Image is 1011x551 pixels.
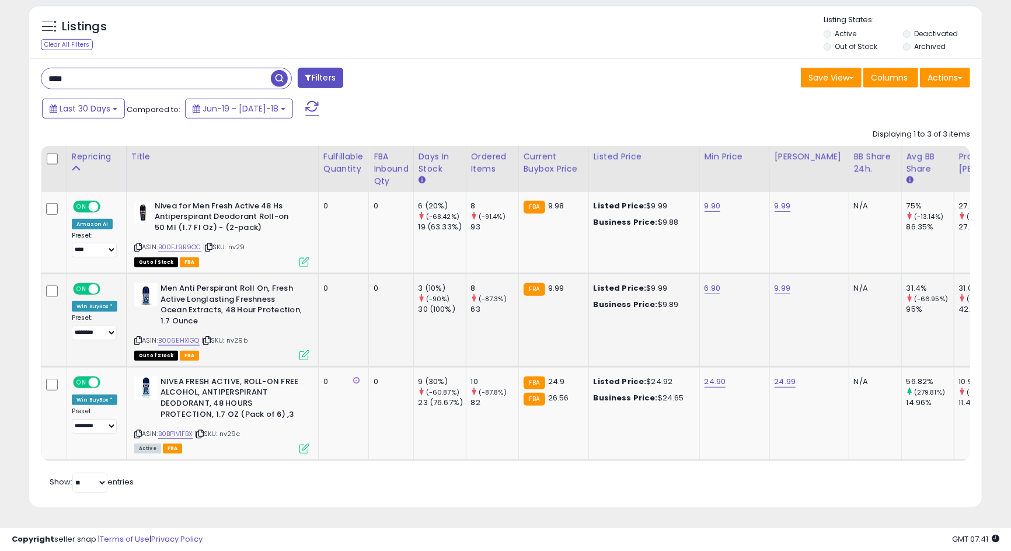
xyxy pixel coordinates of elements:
div: 31.4% [907,283,954,294]
span: Show: entries [50,476,134,487]
button: Jun-19 - [DATE]-18 [185,99,293,118]
div: Title [131,151,313,163]
div: ASIN: [134,201,309,266]
span: Jun-19 - [DATE]-18 [203,103,278,114]
div: seller snap | | [12,534,203,545]
span: | SKU: nv29c [194,429,240,438]
small: FBA [524,283,545,296]
span: 26.56 [548,392,569,403]
div: Win BuyBox * [72,395,117,405]
div: 0 [323,376,360,387]
b: Listed Price: [594,200,647,211]
small: (-26.9%) [967,294,996,304]
div: Min Price [705,151,765,163]
div: $9.99 [594,283,691,294]
span: FBA [180,351,200,361]
div: $9.88 [594,217,691,228]
div: Win BuyBox * [72,301,117,312]
div: N/A [854,283,893,294]
a: Privacy Policy [151,533,203,545]
strong: Copyright [12,533,54,545]
div: $9.99 [594,201,691,211]
div: Current Buybox Price [524,151,584,175]
span: OFF [99,201,117,211]
a: B0BP1V1FBX [158,429,193,439]
img: 31hRItjnONL._SL40_.jpg [134,283,158,306]
span: Last 30 Days [60,103,110,114]
small: (279.81%) [914,388,945,397]
b: Men Anti Perspirant Roll On, Fresh Active Longlasting Freshness Ocean Extracts, 48 Hour Protectio... [161,283,302,329]
span: ON [74,377,89,387]
a: B006EHXIGQ [158,336,200,346]
small: FBA [524,393,545,406]
small: Days In Stock. [419,175,426,186]
div: N/A [854,376,893,387]
small: FBA [524,201,545,214]
div: 0 [323,283,360,294]
div: 82 [471,397,518,408]
div: $9.89 [594,299,691,310]
div: 6 (20%) [419,201,466,211]
div: 56.82% [907,376,954,387]
div: 23 (76.67%) [419,397,466,408]
div: Preset: [72,407,117,434]
div: $24.92 [594,376,691,387]
b: Listed Price: [594,376,647,387]
a: 9.99 [775,283,791,294]
a: 24.90 [705,376,726,388]
span: Compared to: [127,104,180,115]
span: All listings that are currently out of stock and unavailable for purchase on Amazon [134,351,178,361]
div: Avg BB Share [907,151,949,175]
div: $24.65 [594,393,691,403]
span: OFF [99,377,117,387]
small: Avg BB Share. [907,175,914,186]
div: 8 [471,201,518,211]
div: 86.35% [907,222,954,232]
span: 9.99 [548,283,564,294]
span: FBA [163,444,183,454]
img: 31AhwCiEFYL._SL40_.jpg [134,201,152,224]
div: 19 (63.33%) [419,222,466,232]
small: (-66.95%) [914,294,948,304]
div: Repricing [72,151,121,163]
small: FBA [524,376,545,389]
a: 6.90 [705,283,721,294]
span: | SKU: nv29b [201,336,247,345]
div: Displaying 1 to 3 of 3 items [873,129,970,140]
div: Ordered Items [471,151,514,175]
span: ON [74,284,89,294]
div: 75% [907,201,954,211]
small: (-0.33%) [967,212,996,221]
span: All listings that are currently out of stock and unavailable for purchase on Amazon [134,257,178,267]
b: NIVEA FRESH ACTIVE, ROLL-ON FREE ALCOHOL, ANTIPERSPIRANT DEODORANT, 48 HOURS PROTECTION, 1.7 OZ (... [161,376,302,423]
label: Deactivated [914,29,958,39]
span: 9.98 [548,200,564,211]
div: [PERSON_NAME] [775,151,844,163]
div: ASIN: [134,283,309,359]
button: Last 30 Days [42,99,125,118]
div: Amazon AI [72,219,113,229]
b: Business Price: [594,392,658,403]
a: B00FJ9R9OC [158,242,201,252]
button: Columns [863,68,918,88]
div: 0 [323,201,360,211]
div: 0 [374,201,405,211]
div: 3 (10%) [419,283,466,294]
div: Fulfillable Quantity [323,151,364,175]
b: Business Price: [594,299,658,310]
a: 24.99 [775,376,796,388]
h5: Listings [62,19,107,35]
small: (-87.3%) [479,294,507,304]
div: Clear All Filters [41,39,93,50]
div: Preset: [72,314,117,340]
button: Save View [801,68,862,88]
div: 30 (100%) [419,304,466,315]
div: FBA inbound Qty [374,151,409,187]
b: Listed Price: [594,283,647,294]
div: Preset: [72,232,117,258]
small: (-91.4%) [479,212,505,221]
img: 31TQBxtpf4L._SL40_.jpg [134,376,158,400]
span: Columns [871,72,908,83]
div: BB Share 24h. [854,151,897,175]
small: (-3.93%) [967,388,995,397]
